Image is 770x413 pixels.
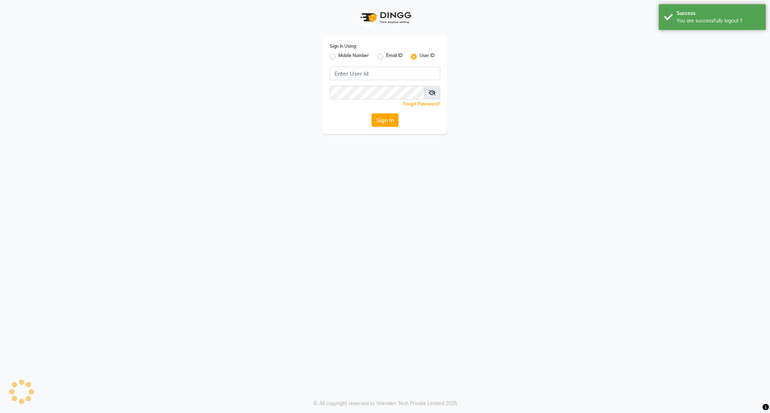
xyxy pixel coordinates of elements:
label: Mobile Number [338,52,369,61]
input: Username [330,86,424,99]
button: Sign In [371,113,399,127]
input: Username [330,67,440,80]
label: Sign In Using: [330,43,357,50]
a: Forgot Password? [403,101,440,107]
img: logo1.svg [356,7,414,28]
div: You are successfully logout !! [677,17,760,25]
label: User ID [420,52,435,61]
div: Success [677,10,760,17]
label: Email ID [386,52,402,61]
